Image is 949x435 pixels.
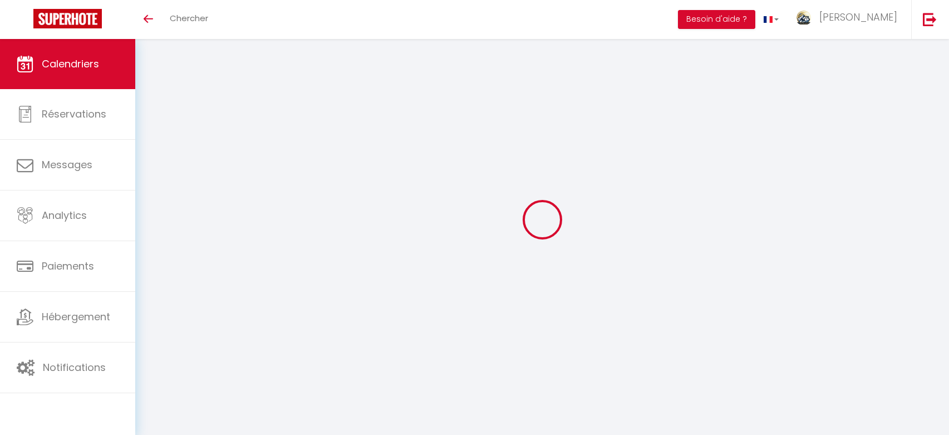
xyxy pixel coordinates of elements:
[42,107,106,121] span: Réservations
[678,10,755,29] button: Besoin d'aide ?
[42,208,87,222] span: Analytics
[42,259,94,273] span: Paiements
[42,57,99,71] span: Calendriers
[923,12,937,26] img: logout
[170,12,208,24] span: Chercher
[42,158,92,172] span: Messages
[43,360,106,374] span: Notifications
[795,10,812,25] img: ...
[819,10,897,24] span: [PERSON_NAME]
[33,9,102,28] img: Super Booking
[42,310,110,324] span: Hébergement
